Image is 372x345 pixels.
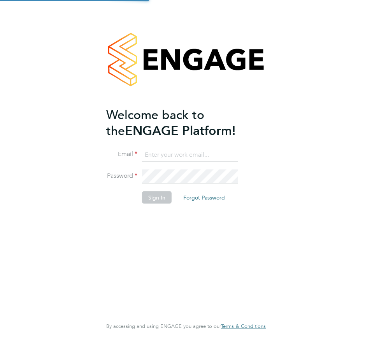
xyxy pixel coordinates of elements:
[106,107,258,138] h2: ENGAGE Platform!
[142,148,238,162] input: Enter your work email...
[142,191,172,204] button: Sign In
[106,323,266,329] span: By accessing and using ENGAGE you agree to our
[106,172,137,180] label: Password
[106,150,137,158] label: Email
[177,191,231,204] button: Forgot Password
[106,107,204,138] span: Welcome back to the
[221,323,266,329] a: Terms & Conditions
